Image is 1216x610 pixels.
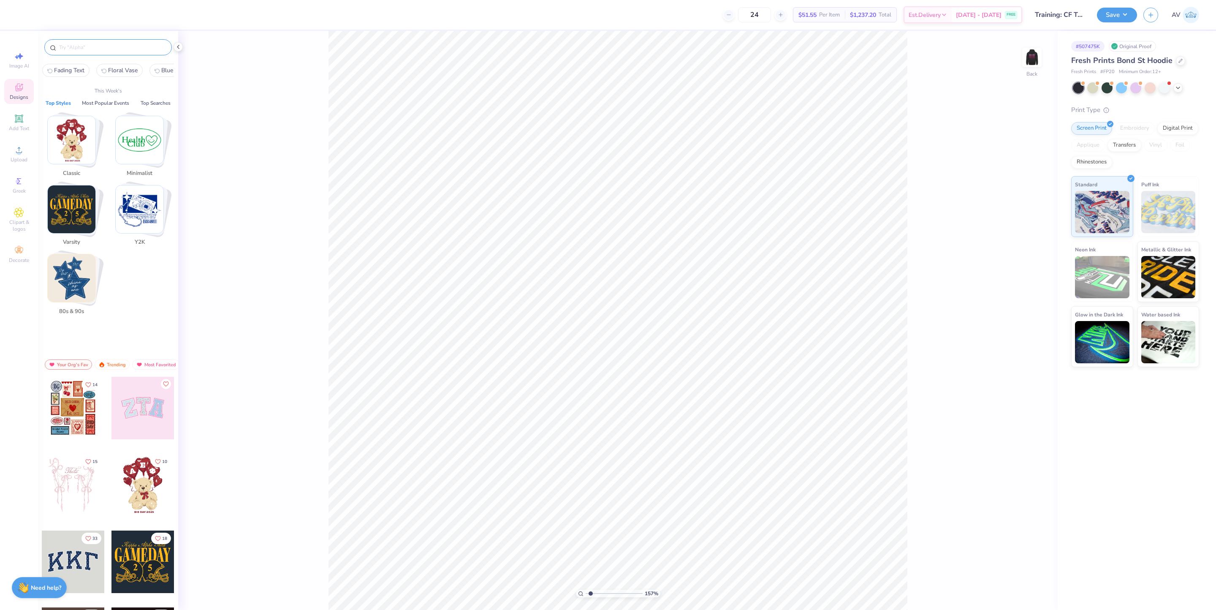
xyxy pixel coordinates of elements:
div: Back [1026,70,1037,78]
span: Fresh Prints Bond St Hoodie [1071,55,1173,65]
button: Fading Text 0 [42,64,90,77]
button: Stack Card Button Classic [42,116,106,181]
span: $51.55 [798,11,817,19]
img: Y2K [116,185,163,233]
span: FREE [1007,12,1015,18]
span: Clipart & logos [4,219,34,232]
span: # FP20 [1100,68,1115,76]
span: [DATE] - [DATE] [956,11,1002,19]
img: Water based Ink [1141,321,1196,363]
button: Like [161,379,171,389]
div: Digital Print [1157,122,1198,135]
div: Your Org's Fav [45,359,92,370]
span: 80s & 90s [58,308,85,316]
button: Save [1097,8,1137,22]
img: trending.gif [98,362,105,368]
span: Greek [13,188,26,194]
button: Like [151,456,171,467]
button: Stack Card Button Varsity [42,185,106,250]
img: Glow in the Dark Ink [1075,321,1129,363]
button: Top Styles [43,99,73,107]
button: Like [151,533,171,544]
span: Standard [1075,180,1097,189]
img: Metallic & Glitter Ink [1141,256,1196,298]
span: Fresh Prints [1071,68,1096,76]
input: – – [738,7,771,22]
div: # 507475K [1071,41,1105,52]
button: Like [81,456,101,467]
span: Image AI [9,63,29,69]
span: 10 [162,460,167,464]
button: Like [81,379,101,390]
div: Applique [1071,139,1105,152]
button: Stack Card Button Minimalist [110,116,174,181]
span: 18 [162,536,167,541]
span: 157 % [645,590,658,597]
span: AV [1172,10,1181,20]
span: Water based Ink [1141,310,1180,319]
span: Puff Ink [1141,180,1159,189]
span: 15 [92,460,98,464]
div: Print Type [1071,105,1199,115]
div: Embroidery [1115,122,1155,135]
button: Stack Card Button 80s & 90s [42,254,106,319]
span: Y2K [126,238,153,247]
span: Fading Text [54,66,84,74]
img: Standard [1075,191,1129,233]
img: most_fav.gif [136,362,143,368]
span: Add Text [9,125,29,132]
span: Decorate [9,257,29,264]
div: Most Favorited [132,359,180,370]
div: Foil [1170,139,1190,152]
span: Per Item [819,11,840,19]
span: Designs [10,94,28,101]
img: Puff Ink [1141,191,1196,233]
button: Like [81,533,101,544]
span: Total [879,11,891,19]
button: Most Popular Events [79,99,132,107]
img: 80s & 90s [48,254,95,302]
span: 14 [92,383,98,387]
span: Neon Ink [1075,245,1096,254]
span: Floral Vase [108,66,138,74]
span: Varsity [58,238,85,247]
span: 33 [92,536,98,541]
span: Glow in the Dark Ink [1075,310,1123,319]
input: Try "Alpha" [58,43,166,52]
button: Stack Card Button Y2K [110,185,174,250]
strong: Need help? [31,584,61,592]
span: Classic [58,169,85,178]
span: Est. Delivery [909,11,941,19]
img: Classic [48,116,95,164]
div: Vinyl [1144,139,1167,152]
span: Blue and Orange Athletic [161,66,192,74]
div: Original Proof [1109,41,1156,52]
img: Neon Ink [1075,256,1129,298]
span: Upload [11,156,27,163]
img: Varsity [48,185,95,233]
img: most_fav.gif [49,362,55,368]
img: Back [1023,49,1040,66]
img: Aargy Velasco [1183,7,1199,23]
div: Screen Print [1071,122,1112,135]
button: Blue and Orange Athletic2 [149,64,197,77]
span: Minimalist [126,169,153,178]
span: $1,237.20 [850,11,876,19]
div: Trending [95,359,130,370]
a: AV [1172,7,1199,23]
div: Rhinestones [1071,156,1112,169]
img: Minimalist [116,116,163,164]
p: This Week's [95,87,122,95]
button: Floral Vase1 [96,64,143,77]
input: Untitled Design [1029,6,1091,23]
button: Top Searches [138,99,173,107]
div: Transfers [1107,139,1141,152]
span: Minimum Order: 12 + [1119,68,1161,76]
span: Metallic & Glitter Ink [1141,245,1191,254]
